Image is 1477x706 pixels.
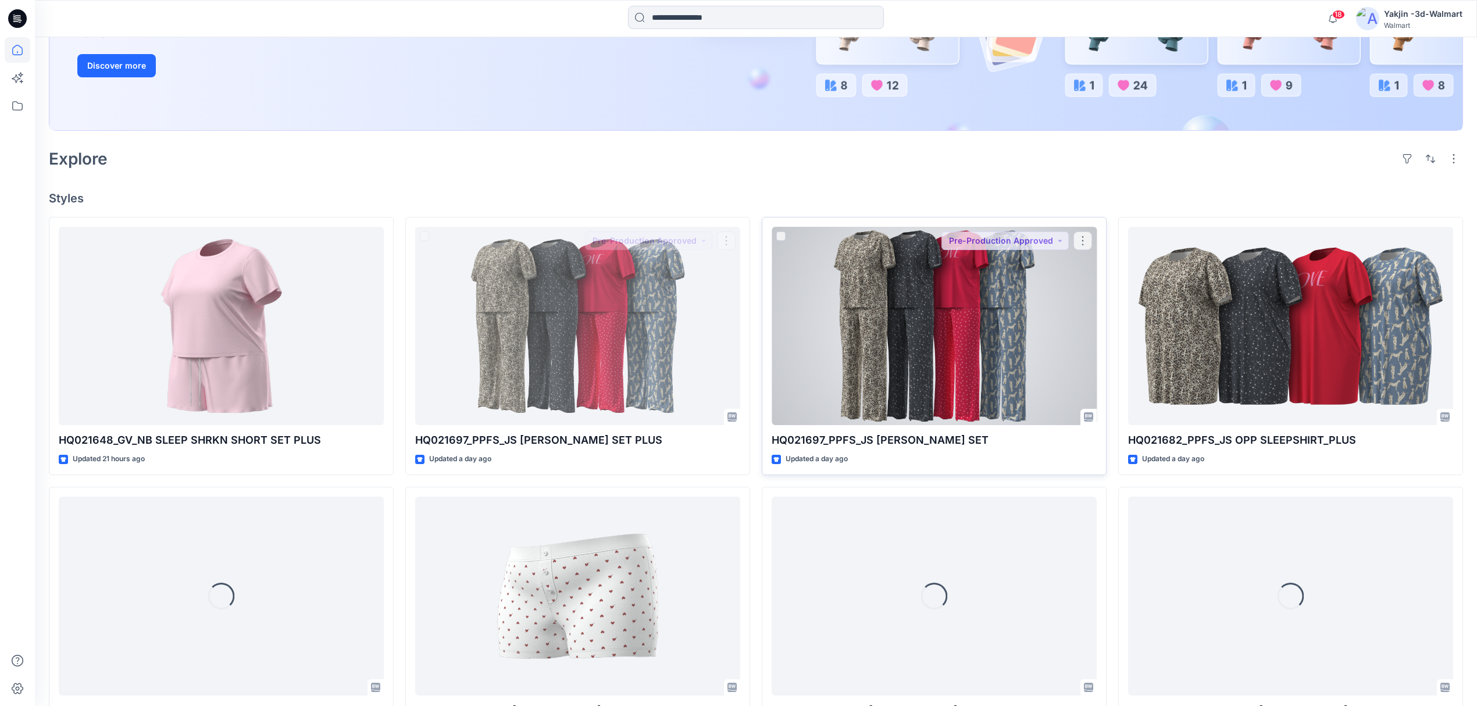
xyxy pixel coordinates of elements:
p: HQ021697_PPFS_JS [PERSON_NAME] SET [772,432,1097,448]
a: HQ021697_PPFS_JS OPP PJ SET PLUS [415,227,740,426]
p: Updated a day ago [786,453,848,465]
p: Updated 21 hours ago [73,453,145,465]
button: Discover more [77,54,156,77]
h4: Styles [49,191,1463,205]
div: Walmart [1384,21,1462,30]
a: HQ025242_GV_NB CAMI BOXER SET_BOXER SHORT PLUS [415,497,740,696]
a: Discover more [77,54,339,77]
div: Yakjin -3d-Walmart [1384,7,1462,21]
p: HQ021682_PPFS_JS OPP SLEEPSHIRT_PLUS [1128,432,1453,448]
p: Updated a day ago [429,453,491,465]
a: HQ021682_PPFS_JS OPP SLEEPSHIRT_PLUS [1128,227,1453,426]
p: HQ021648_GV_NB SLEEP SHRKN SHORT SET PLUS [59,432,384,448]
h2: Explore [49,149,108,168]
a: HQ021697_PPFS_JS OPP PJ SET [772,227,1097,426]
p: Updated a day ago [1142,453,1204,465]
p: HQ021697_PPFS_JS [PERSON_NAME] SET PLUS [415,432,740,448]
a: HQ021648_GV_NB SLEEP SHRKN SHORT SET PLUS [59,227,384,426]
span: 18 [1332,10,1345,19]
img: avatar [1356,7,1379,30]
